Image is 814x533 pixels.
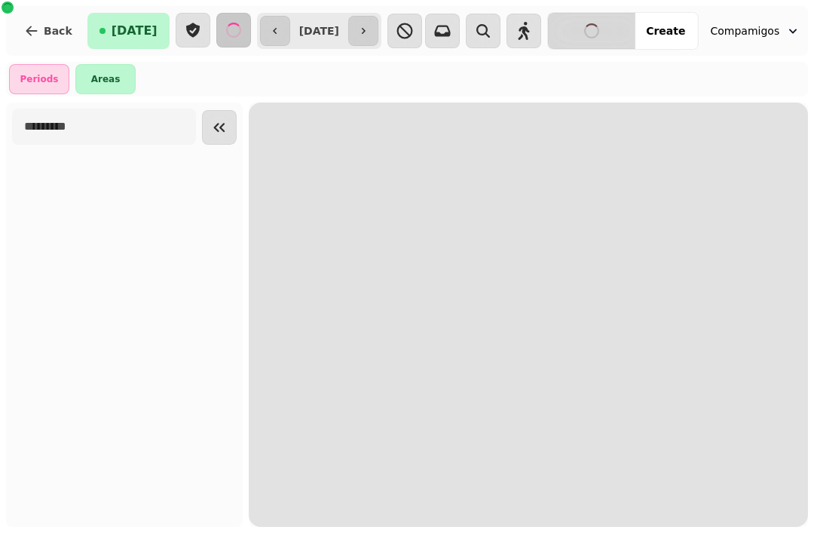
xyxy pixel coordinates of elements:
div: Areas [75,64,136,94]
button: Back [12,13,84,49]
button: Compamigos [702,17,810,44]
span: [DATE] [112,25,158,37]
button: [DATE] [87,13,170,49]
span: Create [646,26,685,36]
div: Periods [9,64,69,94]
button: Create [634,13,697,49]
button: Collapse sidebar [202,110,237,145]
span: Compamigos [711,23,780,38]
span: Back [44,26,72,36]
